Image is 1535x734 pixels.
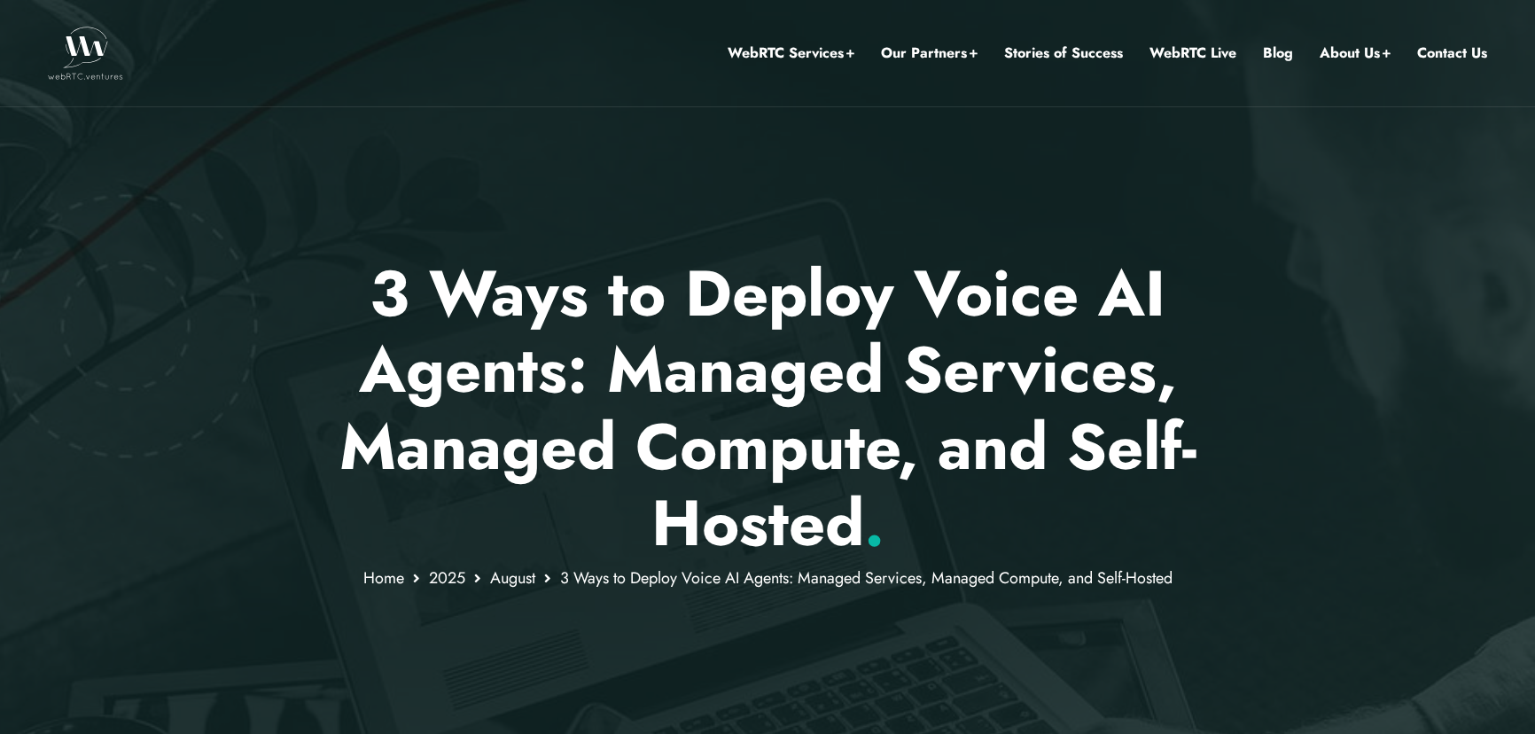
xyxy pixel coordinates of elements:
a: Home [363,566,404,590]
a: Contact Us [1417,42,1487,65]
span: . [864,477,884,569]
a: WebRTC Live [1149,42,1236,65]
span: 3 Ways to Deploy Voice AI Agents: Managed Services, Managed Compute, and Self-Hosted [560,566,1173,590]
a: WebRTC Services [728,42,854,65]
a: About Us [1320,42,1391,65]
img: WebRTC.ventures [48,27,123,80]
a: Our Partners [881,42,978,65]
a: August [490,566,535,590]
a: Blog [1263,42,1293,65]
p: 3 Ways to Deploy Voice AI Agents: Managed Services, Managed Compute, and Self-Hosted [249,255,1287,562]
a: Stories of Success [1004,42,1123,65]
a: 2025 [429,566,465,590]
